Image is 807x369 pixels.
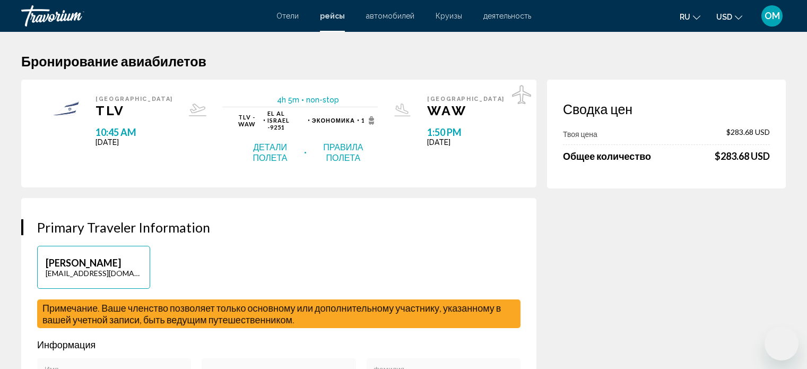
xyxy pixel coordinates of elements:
span: WAW [427,102,505,118]
a: Круизы [436,12,462,20]
iframe: Кнопка запуска окна обмена сообщениями [765,327,799,361]
button: Правила полета [309,141,378,164]
p: [PERSON_NAME] [46,257,142,269]
button: User Menu [758,5,786,27]
span: Primary Traveler Information [37,219,210,235]
span: [GEOGRAPHIC_DATA] [96,96,173,102]
p: Информация [37,339,520,350]
a: рейсы [320,12,345,20]
span: non-stop [306,96,339,104]
button: Change currency [716,9,742,24]
span: TLV [96,102,173,118]
span: 1:50 PM [427,126,505,138]
h1: Бронирование авиабилетов [21,53,786,69]
span: Примечание. Ваше членство позволяет только основному или дополнительному участнику, указанному в ... [42,302,501,325]
span: USD [716,13,732,21]
p: [EMAIL_ADDRESS][DOMAIN_NAME] [46,269,142,278]
span: 4h 5m [277,96,299,104]
span: ru [680,13,690,21]
span: Общее количество [563,150,651,162]
a: автомобилей [366,12,414,20]
span: OM [765,11,780,21]
a: Отели [276,12,299,20]
button: Change language [680,9,700,24]
span: [GEOGRAPHIC_DATA] [427,96,505,102]
span: [DATE] [427,138,505,147]
button: Детали полета [238,141,302,164]
a: Travorium [21,5,266,27]
div: $283.68 USD [715,150,770,162]
h3: Сводка цен [563,101,770,117]
span: 10:45 AM [96,126,173,138]
span: [DATE] [96,138,173,147]
button: [PERSON_NAME][EMAIL_ADDRESS][DOMAIN_NAME] [37,246,150,289]
span: $283.68 USD [726,127,770,139]
span: 1 [361,116,378,125]
a: деятельность [483,12,531,20]
span: TLV - WAW [238,114,261,127]
span: El Al Israel - [267,110,290,131]
span: 9251 [267,110,306,131]
span: Твоя цена [563,130,597,139]
span: Экономика [312,117,355,124]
